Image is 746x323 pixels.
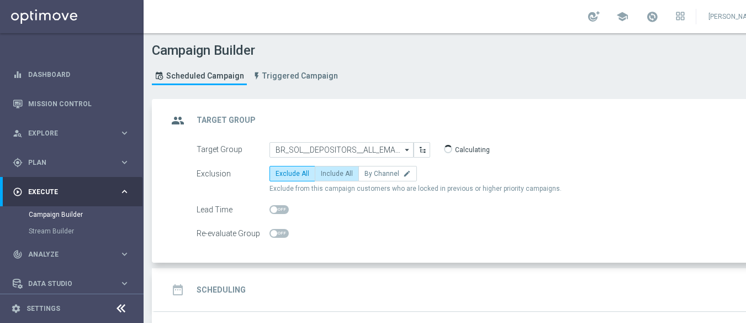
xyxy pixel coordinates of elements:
div: Explore [13,128,119,138]
a: Stream Builder [29,227,115,236]
div: Lead Time [197,202,269,217]
button: Mission Control [12,100,130,108]
span: Exclude from this campaign customers who are locked in previous or higher priority campaigns. [269,184,562,194]
div: Stream Builder [29,223,142,239]
div: Exclusion [197,166,269,181]
i: play_circle_outline [13,187,23,197]
p: Calculating [455,145,490,154]
span: school [616,11,628,23]
i: date_range [168,280,188,300]
i: track_changes [13,249,23,259]
i: edit [403,170,411,178]
div: Execute [13,187,119,197]
h2: Target Group [197,115,256,126]
span: Scheduled Campaign [166,71,244,81]
i: person_search [13,128,23,138]
h2: Scheduling [197,285,246,295]
span: Explore [28,130,119,137]
div: Plan [13,158,119,168]
h1: Campaign Builder [152,43,343,59]
div: Re-evaluate Group [197,226,269,241]
button: track_changes Analyze keyboard_arrow_right [12,250,130,259]
span: Analyze [28,251,119,258]
span: Plan [28,159,119,166]
button: equalizer Dashboard [12,70,130,79]
div: Dashboard [13,60,130,89]
button: play_circle_outline Execute keyboard_arrow_right [12,187,130,196]
i: arrow_drop_down [402,143,413,157]
a: Dashboard [28,60,130,89]
a: Triggered Campaign [250,67,341,85]
i: equalizer [13,70,23,80]
div: Data Studio [13,279,119,289]
i: group [168,111,188,131]
div: Campaign Builder [29,206,142,223]
button: Data Studio keyboard_arrow_right [12,279,130,288]
a: Settings [27,305,60,312]
input: BR_SOL__DEPOSITORS__ALL_EMA_TAC_GM [269,142,414,158]
div: Target Group [197,142,269,158]
div: Mission Control [13,89,130,118]
a: Mission Control [28,89,130,118]
i: keyboard_arrow_right [119,157,130,168]
a: Campaign Builder [29,210,115,219]
span: Triggered Campaign [262,71,338,81]
span: Exclude All [276,170,309,178]
i: keyboard_arrow_right [119,278,130,289]
span: By Channel [364,170,399,178]
span: Data Studio [28,280,119,287]
button: person_search Explore keyboard_arrow_right [12,129,130,138]
a: Scheduled Campaign [152,67,247,85]
i: settings [11,304,21,314]
button: gps_fixed Plan keyboard_arrow_right [12,158,130,167]
i: keyboard_arrow_right [119,186,130,197]
i: gps_fixed [13,158,23,168]
div: Analyze [13,249,119,259]
i: keyboard_arrow_right [119,249,130,259]
span: Execute [28,189,119,195]
span: Include All [321,170,353,178]
i: keyboard_arrow_right [119,128,130,138]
